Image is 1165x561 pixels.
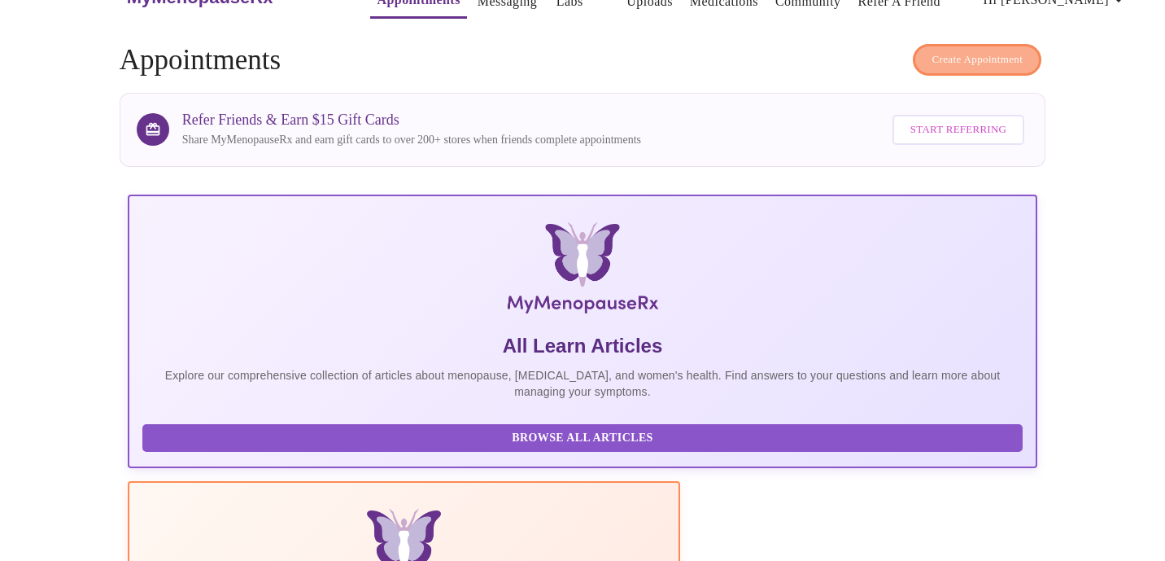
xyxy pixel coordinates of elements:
[142,430,1027,444] a: Browse All Articles
[142,333,1023,359] h5: All Learn Articles
[159,428,1006,449] span: Browse All Articles
[910,121,1006,139] span: Start Referring
[888,107,1028,153] a: Start Referring
[279,222,886,320] img: MyMenopauseRx Logo
[142,367,1023,400] p: Explore our comprehensive collection of articles about menopause, [MEDICAL_DATA], and women's hea...
[182,112,641,129] h3: Refer Friends & Earn $15 Gift Cards
[120,44,1045,77] h4: Appointments
[142,424,1023,453] button: Browse All Articles
[892,115,1024,145] button: Start Referring
[932,50,1023,69] span: Create Appointment
[913,44,1041,76] button: Create Appointment
[182,132,641,148] p: Share MyMenopauseRx and earn gift cards to over 200+ stores when friends complete appointments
